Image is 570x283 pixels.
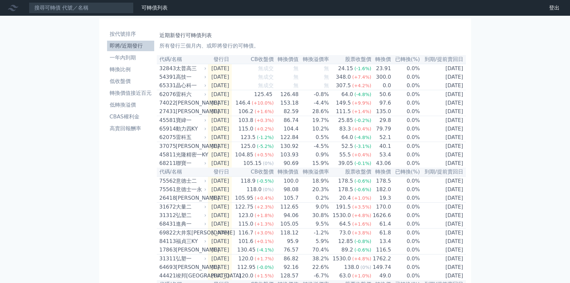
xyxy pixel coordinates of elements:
[420,185,466,194] td: [DATE]
[420,99,466,107] td: [DATE]
[293,82,299,89] span: 無
[237,212,255,219] div: 123.0
[208,159,232,168] td: [DATE]
[107,88,154,98] a: 轉換價值接近百元
[107,52,154,63] a: 一年內到期
[352,109,371,114] span: (+1.4%)
[372,220,391,229] td: 61.4
[420,229,466,237] td: [DATE]
[299,116,329,125] td: 19.7%
[252,100,274,106] span: (+10.0%)
[258,82,274,89] span: 無成交
[337,237,355,245] div: 12.85
[352,195,371,201] span: (+1.0%)
[208,90,232,99] td: [DATE]
[107,54,154,62] li: 一年內到期
[255,118,274,123] span: (+0.3%)
[242,159,263,167] div: 105.15
[299,229,329,237] td: -1.2%
[263,161,274,166] span: (0%)
[331,255,352,263] div: 1530.0
[391,81,420,90] td: 0.0%
[176,237,205,245] div: 福貞三KY
[239,133,257,141] div: 123.5
[372,90,391,99] td: 50.6
[29,2,134,13] input: 搜尋可轉債 代號／名稱
[274,125,299,133] td: 104.4
[236,246,257,254] div: 130.45
[420,81,466,90] td: [DATE]
[299,125,329,133] td: 10.2%
[159,31,463,39] h1: 近期新發行可轉債列表
[354,178,371,184] span: (-0.6%)
[274,99,299,107] td: 153.18
[391,99,420,107] td: 0.0%
[274,55,299,64] th: 轉換價值
[176,194,205,202] div: [PERSON_NAME]
[274,168,299,176] th: 轉換價值
[354,239,371,244] span: (-0.8%)
[391,116,420,125] td: 0.0%
[274,176,299,185] td: 100.0
[208,64,232,73] td: [DATE]
[420,64,466,73] td: [DATE]
[340,91,355,98] div: 64.0
[420,90,466,99] td: [DATE]
[299,168,329,176] th: 轉換溢價率
[372,159,391,168] td: 43.06
[208,142,232,151] td: [DATE]
[176,65,205,72] div: 太普高三
[420,159,466,168] td: [DATE]
[299,254,329,263] td: 38.2%
[299,99,329,107] td: -4.4%
[208,99,232,107] td: [DATE]
[352,230,371,235] span: (+3.8%)
[141,5,168,11] a: 可轉債列表
[176,142,205,150] div: [PERSON_NAME]
[354,135,371,140] span: (-4.8%)
[237,255,255,263] div: 120.0
[299,211,329,220] td: 30.8%
[232,168,274,176] th: CB收盤價
[420,194,466,203] td: [DATE]
[176,159,205,167] div: 聯寶一
[255,204,274,210] span: (+2.3%)
[299,237,329,246] td: 5.9%
[420,203,466,212] td: [DATE]
[337,186,355,193] div: 178.5
[159,142,174,150] div: 37075
[159,159,174,167] div: 68211
[391,176,420,185] td: 0.0%
[159,65,174,72] div: 32843
[299,176,329,185] td: 18.9%
[274,254,299,263] td: 86.82
[176,116,205,124] div: 寶緯一
[372,229,391,237] td: 61.8
[338,151,352,159] div: 55.5
[391,185,420,194] td: 0.0%
[237,125,255,133] div: 115.0
[337,65,355,72] div: 24.15
[299,133,329,142] td: 0.5%
[258,74,274,80] span: 無成交
[255,239,274,244] span: (+0.1%)
[372,107,391,116] td: 135.0
[258,65,274,71] span: 無成交
[354,118,371,123] span: (-0.2%)
[239,142,257,150] div: 125.0
[338,194,352,202] div: 20.4
[372,142,391,151] td: 40.1
[372,168,391,176] th: 轉換價
[107,111,154,122] a: CBAS權利金
[237,237,255,245] div: 101.6
[354,187,371,192] span: (-0.6%)
[159,133,174,141] div: 62075
[274,116,299,125] td: 86.74
[372,125,391,133] td: 79.79
[352,213,371,218] span: (+4.8%)
[391,254,420,263] td: 0.0%
[391,211,420,220] td: 0.0%
[234,99,252,107] div: 146.4
[157,55,208,64] th: 代碼/名稱
[234,151,255,159] div: 104.85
